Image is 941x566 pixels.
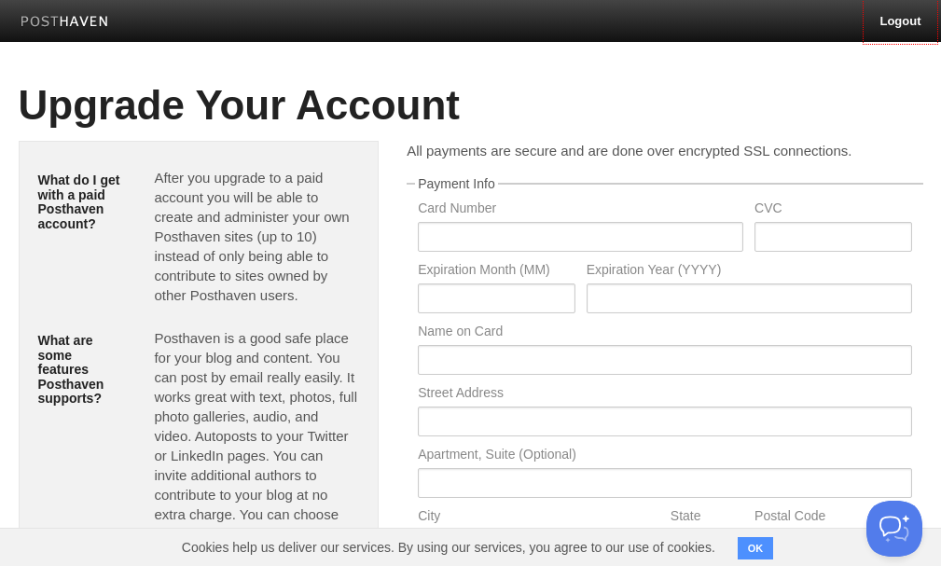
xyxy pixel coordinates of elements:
button: OK [738,537,774,559]
label: Expiration Year (YYYY) [587,263,912,281]
h1: Upgrade Your Account [19,83,923,128]
label: State [671,509,743,527]
label: Card Number [418,201,743,219]
label: City [418,509,659,527]
label: Postal Code [754,509,911,527]
label: Expiration Month (MM) [418,263,574,281]
h5: What are some features Posthaven supports? [38,334,127,406]
label: CVC [754,201,911,219]
label: Apartment, Suite (Optional) [418,448,911,465]
img: Posthaven-bar [21,16,109,30]
legend: Payment Info [415,177,498,190]
iframe: Help Scout Beacon - Open [866,501,922,557]
p: All payments are secure and are done over encrypted SSL connections. [407,141,922,160]
span: Cookies help us deliver our services. By using our services, you agree to our use of cookies. [163,529,734,566]
p: After you upgrade to a paid account you will be able to create and administer your own Posthaven ... [154,168,359,305]
h5: What do I get with a paid Posthaven account? [38,173,127,231]
label: Name on Card [418,324,911,342]
label: Street Address [418,386,911,404]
